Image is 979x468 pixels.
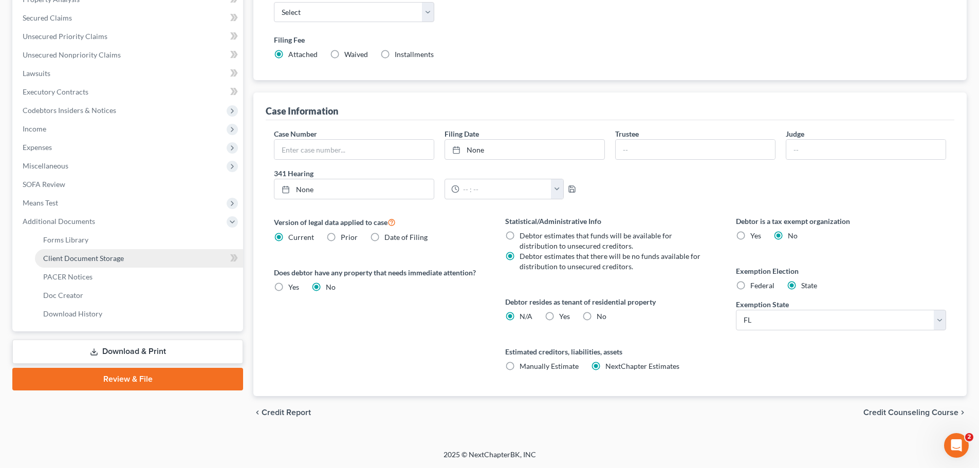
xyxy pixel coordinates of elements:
a: Download & Print [12,340,243,364]
input: -- : -- [459,179,551,199]
span: Debtor estimates that funds will be available for distribution to unsecured creditors. [520,231,672,250]
span: Manually Estimate [520,362,579,370]
label: Debtor is a tax exempt organization [736,216,946,227]
label: 341 Hearing [269,168,610,179]
button: Credit Counseling Course chevron_right [863,408,967,417]
a: Download History [35,305,243,323]
a: None [274,179,434,199]
span: Miscellaneous [23,161,68,170]
label: Filing Date [445,128,479,139]
i: chevron_right [958,408,967,417]
input: Enter case number... [274,140,434,159]
span: Prior [341,233,358,241]
div: 2025 © NextChapterBK, INC [197,450,783,468]
span: NextChapter Estimates [605,362,679,370]
div: Case Information [266,105,338,117]
a: SOFA Review [14,175,243,194]
span: Federal [750,281,774,290]
span: Expenses [23,143,52,152]
label: Debtor resides as tenant of residential property [505,296,715,307]
span: Yes [559,312,570,321]
a: None [445,140,604,159]
span: Secured Claims [23,13,72,22]
span: Codebtors Insiders & Notices [23,106,116,115]
label: Statistical/Administrative Info [505,216,715,227]
a: Review & File [12,368,243,390]
a: Unsecured Nonpriority Claims [14,46,243,64]
span: Means Test [23,198,58,207]
button: chevron_left Credit Report [253,408,311,417]
input: -- [786,140,946,159]
label: Trustee [615,128,639,139]
span: Yes [750,231,761,240]
i: chevron_left [253,408,262,417]
span: Waived [344,50,368,59]
span: N/A [520,312,532,321]
span: Date of Filing [384,233,428,241]
span: No [597,312,606,321]
span: Additional Documents [23,217,95,226]
a: Forms Library [35,231,243,249]
span: SOFA Review [23,180,65,189]
a: Lawsuits [14,64,243,83]
span: Download History [43,309,102,318]
span: Unsecured Priority Claims [23,32,107,41]
span: Yes [288,283,299,291]
a: Secured Claims [14,9,243,27]
label: Exemption Election [736,266,946,276]
a: Unsecured Priority Claims [14,27,243,46]
input: -- [616,140,775,159]
span: State [801,281,817,290]
span: 2 [965,433,973,441]
label: Judge [786,128,804,139]
span: No [788,231,798,240]
a: Doc Creator [35,286,243,305]
label: Does debtor have any property that needs immediate attention? [274,267,484,278]
a: Executory Contracts [14,83,243,101]
span: Attached [288,50,318,59]
span: Forms Library [43,235,88,244]
a: Client Document Storage [35,249,243,268]
span: Executory Contracts [23,87,88,96]
span: Installments [395,50,434,59]
label: Version of legal data applied to case [274,216,484,228]
label: Exemption State [736,299,789,310]
label: Case Number [274,128,317,139]
a: PACER Notices [35,268,243,286]
span: Current [288,233,314,241]
span: Unsecured Nonpriority Claims [23,50,121,59]
label: Estimated creditors, liabilities, assets [505,346,715,357]
span: Client Document Storage [43,254,124,263]
span: Credit Counseling Course [863,408,958,417]
span: No [326,283,336,291]
span: PACER Notices [43,272,93,281]
span: Credit Report [262,408,311,417]
span: Doc Creator [43,291,83,299]
span: Debtor estimates that there will be no funds available for distribution to unsecured creditors. [520,252,700,271]
iframe: Intercom live chat [944,433,969,458]
span: Lawsuits [23,69,50,78]
label: Filing Fee [274,34,946,45]
span: Income [23,124,46,133]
